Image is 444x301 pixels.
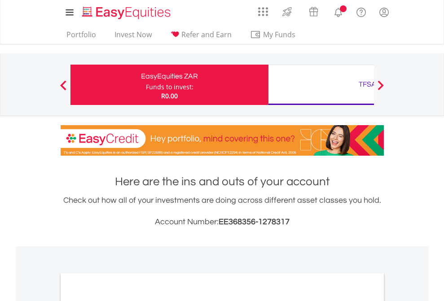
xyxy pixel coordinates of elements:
a: Invest Now [111,30,155,44]
div: Check out how all of your investments are doing across different asset classes you hold. [61,194,384,228]
span: EE368356-1278317 [219,218,290,226]
img: grid-menu-icon.svg [258,7,268,17]
img: EasyCredit Promotion Banner [61,125,384,156]
span: My Funds [250,29,309,40]
a: Notifications [327,2,350,20]
div: EasyEquities ZAR [76,70,263,83]
a: Refer and Earn [167,30,235,44]
a: FAQ's and Support [350,2,373,20]
a: Portfolio [63,30,100,44]
button: Previous [54,85,72,94]
span: Refer and Earn [181,30,232,39]
button: Next [372,85,390,94]
h3: Account Number: [61,216,384,228]
img: vouchers-v2.svg [306,4,321,19]
img: EasyEquities_Logo.png [80,5,174,20]
div: Funds to invest: [146,83,193,92]
a: Home page [79,2,174,20]
span: R0.00 [161,92,178,100]
img: thrive-v2.svg [280,4,295,19]
h1: Here are the ins and outs of your account [61,174,384,190]
a: Vouchers [300,2,327,19]
a: My Profile [373,2,396,22]
a: AppsGrid [252,2,274,17]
